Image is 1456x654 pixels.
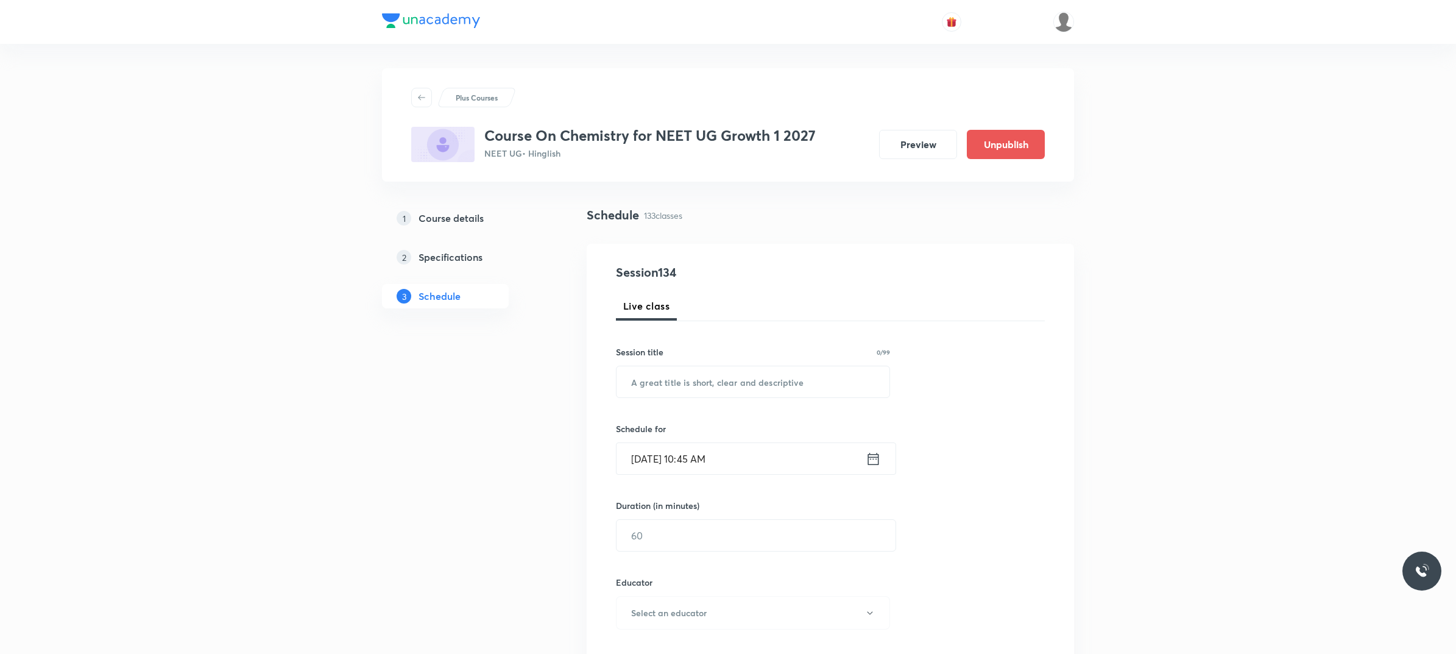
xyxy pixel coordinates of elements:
p: 1 [397,211,411,226]
button: Preview [879,130,957,159]
button: Select an educator [616,596,890,630]
h5: Schedule [419,289,461,304]
h6: Educator [616,576,890,589]
img: ttu [1415,564,1429,578]
h5: Course details [419,211,484,226]
p: 3 [397,289,411,304]
h6: Schedule for [616,422,890,435]
h6: Select an educator [631,606,707,619]
span: Live class [623,299,670,313]
a: 2Specifications [382,245,548,269]
h6: Duration (in minutes) [616,499,699,512]
input: A great title is short, clear and descriptive [617,366,889,397]
h5: Specifications [419,250,482,265]
img: UNACADEMY [1053,12,1074,32]
img: Company Logo [382,13,480,28]
p: NEET UG • Hinglish [484,147,816,160]
a: 1Course details [382,206,548,230]
h6: Session title [616,346,663,358]
h3: Course On Chemistry for NEET UG Growth 1 2027 [484,127,816,144]
a: Company Logo [382,13,480,31]
h4: Session 134 [616,263,838,282]
button: Unpublish [967,130,1045,159]
img: 8864F5D3-C5D7-4EDF-9631-3C4BEC8C9998_plus.png [411,127,475,162]
img: avatar [946,16,957,27]
p: 0/99 [877,349,890,355]
h4: Schedule [587,206,639,224]
input: 60 [617,520,896,551]
p: 2 [397,250,411,265]
button: avatar [942,12,961,32]
p: Plus Courses [456,92,498,103]
p: 133 classes [644,209,682,222]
